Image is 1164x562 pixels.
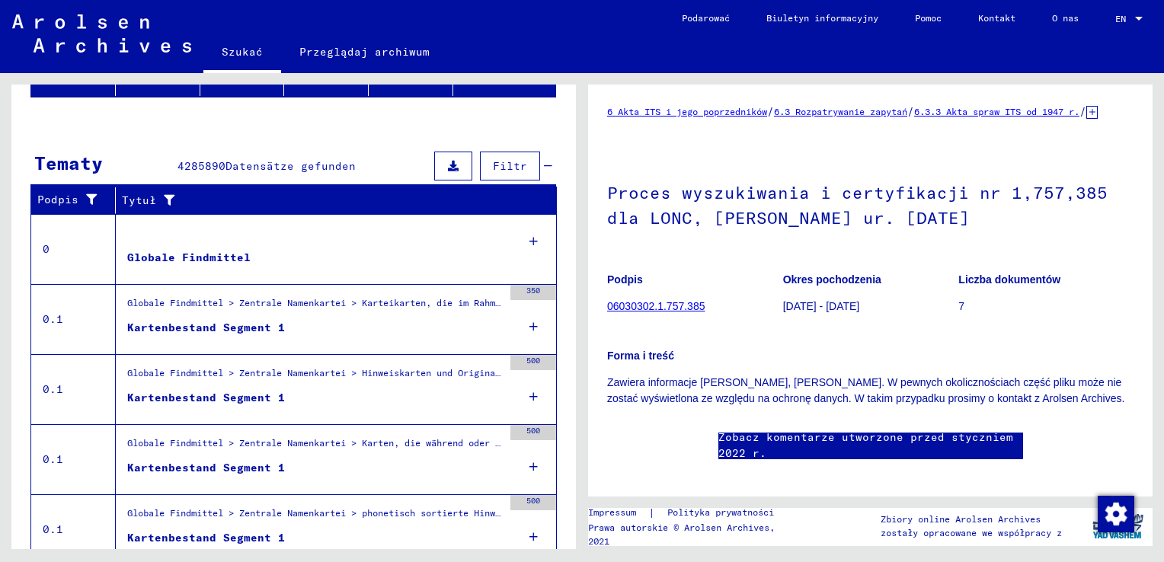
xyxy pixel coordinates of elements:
[127,250,251,266] div: Globale Findmittel
[480,152,540,180] button: Filtr
[31,284,116,354] td: 0.1
[12,14,191,53] img: Arolsen_neg.svg
[510,495,556,510] div: 500
[281,34,448,70] a: Przeglądaj archiwum
[881,513,1062,526] p: Zbiory online Arolsen Archives
[958,273,1060,286] b: Liczba dokumentów
[774,106,907,117] a: 6.3 Rozpatrywanie zapytań
[588,521,799,548] p: Prawa autorskie © Arolsen Archives, 2021
[127,506,503,528] div: Globale Findmittel > Zentrale Namenkartei > phonetisch sortierte Hinweiskarten, die für die Digit...
[203,34,281,73] a: Szukać
[783,273,881,286] b: Okres pochodzenia
[1079,104,1086,118] span: /
[1098,496,1134,532] img: Zmienianie zgody
[127,390,285,406] div: Kartenbestand Segment 1
[648,505,655,521] font: |
[127,460,285,476] div: Kartenbestand Segment 1
[127,530,285,546] div: Kartenbestand Segment 1
[510,285,556,300] div: 350
[1089,507,1146,545] img: yv_logo.png
[31,354,116,424] td: 0.1
[225,159,356,173] span: Datensätze gefunden
[37,192,78,208] font: Podpis
[31,214,116,284] td: 0
[655,505,792,521] a: Polityka prywatności
[31,424,116,494] td: 0.1
[127,296,503,318] div: Globale Findmittel > Zentrale Namenkartei > Karteikarten, die im Rahmen der sequentiellen Massend...
[718,429,1023,461] a: Zobacz komentarze utworzone przed styczniem 2022 r.
[122,193,156,209] font: Tytuł
[607,106,767,117] a: 6 Akta ITS i jego poprzedników
[881,526,1062,540] p: zostały opracowane we współpracy z
[510,425,556,440] div: 500
[127,320,285,336] div: Kartenbestand Segment 1
[607,300,705,312] a: 06030302.1.757.385
[588,505,648,521] a: Impressum
[493,159,527,173] span: Filtr
[607,350,674,362] b: Forma i treść
[127,366,503,388] div: Globale Findmittel > Zentrale Namenkartei > Hinweiskarten und Originale, die in T/D-Fällen aufgef...
[767,104,774,118] span: /
[607,273,643,286] b: Podpis
[607,158,1134,250] h1: Proces wyszukiwania i certyfikacji nr 1,757,385 dla LONC, [PERSON_NAME] ur. [DATE]
[122,188,542,212] div: Tytuł
[914,106,1079,117] a: 6.3.3 Akta spraw ITS od 1947 r.
[510,355,556,370] div: 500
[607,375,1134,407] p: Zawiera informacje [PERSON_NAME], [PERSON_NAME]. W pewnych okolicznościach część pliku może nie z...
[127,436,503,458] div: Globale Findmittel > Zentrale Namenkartei > Karten, die während oder unmittelbar vor der sequenti...
[783,299,958,315] p: [DATE] - [DATE]
[958,299,1134,315] p: 7
[37,188,119,212] div: Podpis
[1097,495,1134,532] div: Zmienianie zgody
[1115,14,1132,24] span: EN
[907,104,914,118] span: /
[177,159,225,173] span: 4285890
[34,149,103,177] div: Tematy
